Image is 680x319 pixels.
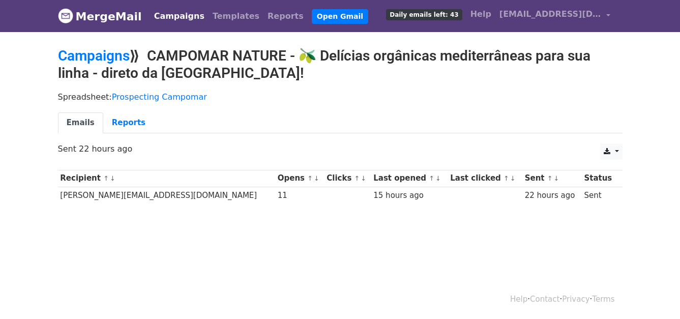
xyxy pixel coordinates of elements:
a: Terms [592,295,614,304]
a: Emails [58,112,103,133]
a: MergeMail [58,6,142,27]
th: Last opened [371,170,448,187]
a: Daily emails left: 43 [382,4,466,24]
a: Privacy [562,295,589,304]
th: Sent [522,170,582,187]
a: ↑ [103,175,109,182]
td: [PERSON_NAME][EMAIL_ADDRESS][DOMAIN_NAME] [58,187,275,204]
a: ↑ [547,175,553,182]
td: Sent [582,187,617,204]
a: Campaigns [58,47,130,64]
a: ↑ [354,175,360,182]
a: ↓ [361,175,366,182]
a: Open Gmail [312,9,368,24]
a: ↑ [429,175,434,182]
div: 22 hours ago [525,190,579,201]
a: Help [466,4,495,24]
th: Status [582,170,617,187]
th: Last clicked [448,170,522,187]
span: [EMAIL_ADDRESS][DOMAIN_NAME] [499,8,601,20]
a: ↑ [504,175,509,182]
div: 15 hours ago [373,190,445,201]
a: ↓ [110,175,115,182]
th: Clicks [324,170,371,187]
a: ↓ [510,175,516,182]
a: ↓ [314,175,319,182]
div: 11 [278,190,322,201]
p: Spreadsheet: [58,92,623,102]
a: Contact [530,295,559,304]
a: Campaigns [150,6,209,26]
p: Sent 22 hours ago [58,143,623,154]
a: ↓ [435,175,441,182]
th: Opens [275,170,324,187]
a: Reports [263,6,308,26]
a: ↑ [307,175,313,182]
a: Templates [209,6,263,26]
h2: ⟫ CAMPOMAR NATURE - 🫒 Delícias orgânicas mediterrâneas para sua linha - direto da [GEOGRAPHIC_DATA]! [58,47,623,81]
a: Reports [103,112,154,133]
th: Recipient [58,170,275,187]
img: MergeMail logo [58,8,73,23]
a: ↓ [554,175,559,182]
a: Prospecting Campomar [112,92,207,102]
span: Daily emails left: 43 [386,9,462,20]
a: [EMAIL_ADDRESS][DOMAIN_NAME] [495,4,614,28]
a: Help [510,295,527,304]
